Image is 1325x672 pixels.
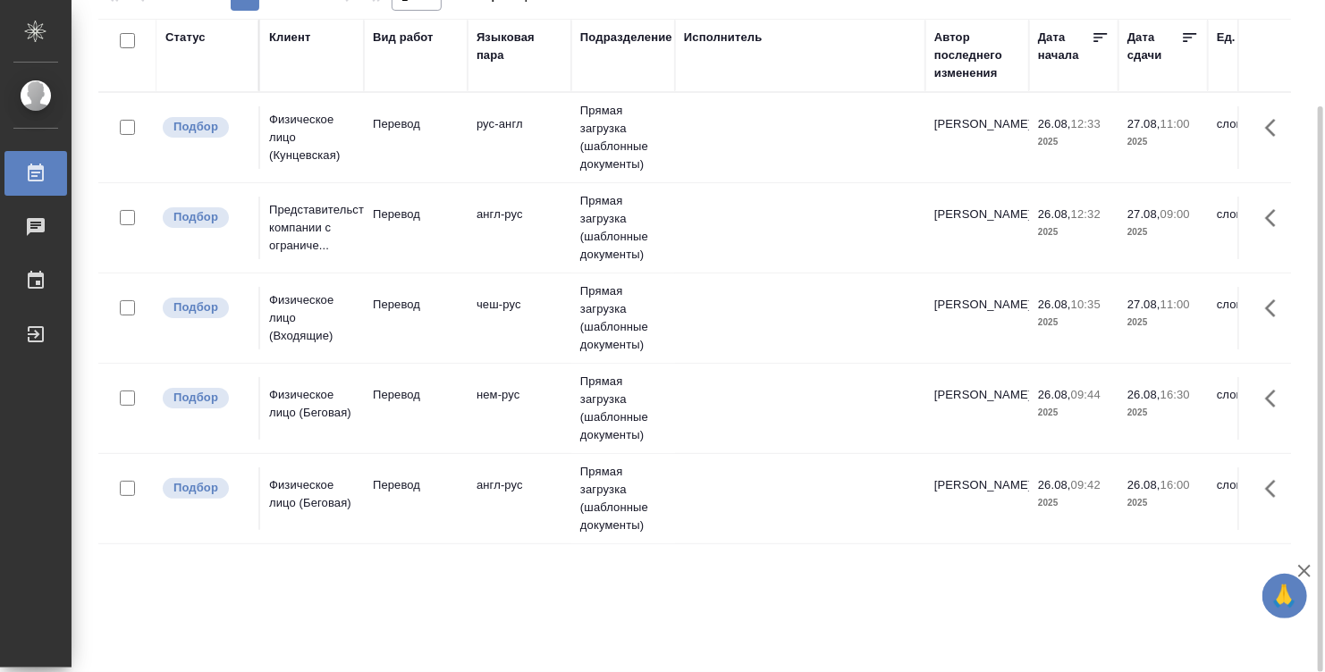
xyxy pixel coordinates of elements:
div: Исполнитель [684,29,763,46]
p: Перевод [373,476,459,494]
button: Здесь прячутся важные кнопки [1254,106,1297,149]
div: Дата начала [1038,29,1092,64]
p: 26.08, [1038,388,1071,401]
td: нем-рус [468,377,571,440]
div: Можно подбирать исполнителей [161,386,249,410]
p: 2025 [1127,223,1199,241]
p: Подбор [173,208,218,226]
td: [PERSON_NAME] [925,106,1029,169]
div: Можно подбирать исполнителей [161,115,249,139]
div: Подразделение [580,29,672,46]
p: Физическое лицо (Беговая) [269,476,355,512]
div: Клиент [269,29,310,46]
p: 2025 [1038,133,1110,151]
div: Ед. изм [1217,29,1261,46]
p: 2025 [1038,223,1110,241]
div: Можно подбирать исполнителей [161,206,249,230]
p: 27.08, [1127,207,1160,221]
td: [PERSON_NAME] [925,197,1029,259]
p: 2025 [1127,494,1199,512]
td: слово [1208,377,1312,440]
span: 🙏 [1270,577,1300,615]
p: 27.08, [1127,117,1160,130]
td: [PERSON_NAME] [925,377,1029,440]
p: 2025 [1127,133,1199,151]
p: 2025 [1038,404,1110,422]
p: 26.08, [1038,478,1071,491]
td: слово [1208,106,1312,169]
p: 2025 [1127,314,1199,332]
p: Подбор [173,298,218,316]
td: слово [1208,197,1312,259]
p: Физическое лицо (Кунцевская) [269,111,355,164]
p: Физическое лицо (Входящие) [269,291,355,345]
td: Прямая загрузка (шаблонные документы) [571,454,675,543]
div: Автор последнего изменения [934,29,1020,82]
div: Можно подбирать исполнителей [161,296,249,320]
p: Перевод [373,115,459,133]
p: 11:00 [1160,117,1190,130]
td: англ-рус [468,197,571,259]
td: [PERSON_NAME] [925,467,1029,530]
td: [PERSON_NAME] [925,287,1029,349]
p: 12:32 [1071,207,1101,221]
td: Прямая загрузка (шаблонные документы) [571,364,675,453]
p: 09:42 [1071,478,1101,491]
button: Здесь прячутся важные кнопки [1254,197,1297,239]
p: 2025 [1127,404,1199,422]
p: 16:30 [1160,388,1190,401]
button: 🙏 [1262,574,1307,618]
p: Подбор [173,479,218,497]
p: 16:00 [1160,478,1190,491]
td: англ-рус [468,467,571,530]
p: 10:35 [1071,298,1101,311]
p: 26.08, [1038,207,1071,221]
td: рус-англ [468,106,571,169]
button: Здесь прячутся важные кнопки [1254,467,1297,510]
div: Языковая пара [477,29,562,64]
div: Статус [165,29,206,46]
div: Дата сдачи [1127,29,1181,64]
p: Физическое лицо (Беговая) [269,386,355,422]
td: Прямая загрузка (шаблонные документы) [571,183,675,273]
td: чеш-рус [468,287,571,349]
p: Перевод [373,296,459,314]
div: Можно подбирать исполнителей [161,476,249,500]
td: Прямая загрузка (шаблонные документы) [571,93,675,182]
p: Подбор [173,389,218,407]
p: 27.08, [1127,298,1160,311]
p: 2025 [1038,494,1110,512]
p: 12:33 [1071,117,1101,130]
p: Перевод [373,386,459,404]
p: 26.08, [1127,478,1160,491]
td: слово [1208,287,1312,349]
p: Представительство компании с ограниче... [269,201,355,255]
td: слово [1208,467,1312,530]
p: 26.08, [1038,298,1071,311]
button: Здесь прячутся важные кнопки [1254,377,1297,420]
p: 11:00 [1160,298,1190,311]
p: Перевод [373,206,459,223]
p: 26.08, [1127,388,1160,401]
td: Прямая загрузка (шаблонные документы) [571,273,675,363]
button: Здесь прячутся важные кнопки [1254,287,1297,330]
p: Подбор [173,118,218,136]
p: 09:00 [1160,207,1190,221]
div: Вид работ [373,29,434,46]
p: 26.08, [1038,117,1071,130]
p: 2025 [1038,314,1110,332]
p: 09:44 [1071,388,1101,401]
